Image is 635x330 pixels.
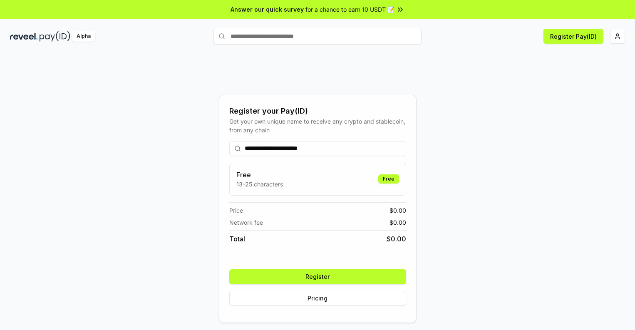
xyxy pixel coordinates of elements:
[229,218,263,227] span: Network fee
[229,105,406,117] div: Register your Pay(ID)
[40,31,70,42] img: pay_id
[378,174,399,184] div: Free
[229,206,243,215] span: Price
[229,117,406,134] div: Get your own unique name to receive any crypto and stablecoin, from any chain
[229,269,406,284] button: Register
[387,234,406,244] span: $ 0.00
[236,170,283,180] h3: Free
[389,206,406,215] span: $ 0.00
[389,218,406,227] span: $ 0.00
[10,31,38,42] img: reveel_dark
[72,31,95,42] div: Alpha
[305,5,394,14] span: for a chance to earn 10 USDT 📝
[229,234,245,244] span: Total
[543,29,603,44] button: Register Pay(ID)
[236,180,283,189] p: 13-25 characters
[231,5,304,14] span: Answer our quick survey
[229,291,406,306] button: Pricing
